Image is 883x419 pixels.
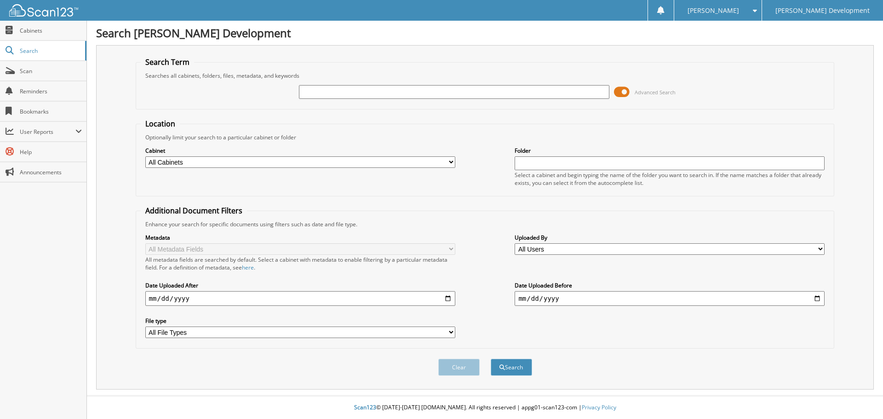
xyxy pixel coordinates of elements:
h1: Search [PERSON_NAME] Development [96,25,874,40]
span: Cabinets [20,27,82,34]
iframe: Chat Widget [837,375,883,419]
button: Search [491,359,532,376]
div: © [DATE]-[DATE] [DOMAIN_NAME]. All rights reserved | appg01-scan123-com | [87,396,883,419]
img: scan123-logo-white.svg [9,4,78,17]
div: All metadata fields are searched by default. Select a cabinet with metadata to enable filtering b... [145,256,455,271]
span: [PERSON_NAME] [688,8,739,13]
div: Optionally limit your search to a particular cabinet or folder [141,133,830,141]
span: [PERSON_NAME] Development [775,8,870,13]
span: Help [20,148,82,156]
span: Announcements [20,168,82,176]
legend: Additional Document Filters [141,206,247,216]
button: Clear [438,359,480,376]
legend: Search Term [141,57,194,67]
label: Date Uploaded Before [515,281,825,289]
span: Scan [20,67,82,75]
span: User Reports [20,128,75,136]
input: end [515,291,825,306]
span: Search [20,47,80,55]
span: Scan123 [354,403,376,411]
div: Select a cabinet and begin typing the name of the folder you want to search in. If the name match... [515,171,825,187]
a: Privacy Policy [582,403,616,411]
label: Uploaded By [515,234,825,241]
div: Enhance your search for specific documents using filters such as date and file type. [141,220,830,228]
label: Cabinet [145,147,455,155]
input: start [145,291,455,306]
label: Metadata [145,234,455,241]
div: Searches all cabinets, folders, files, metadata, and keywords [141,72,830,80]
span: Bookmarks [20,108,82,115]
span: Reminders [20,87,82,95]
label: Date Uploaded After [145,281,455,289]
label: Folder [515,147,825,155]
span: Advanced Search [635,89,676,96]
legend: Location [141,119,180,129]
label: File type [145,317,455,325]
a: here [242,264,254,271]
